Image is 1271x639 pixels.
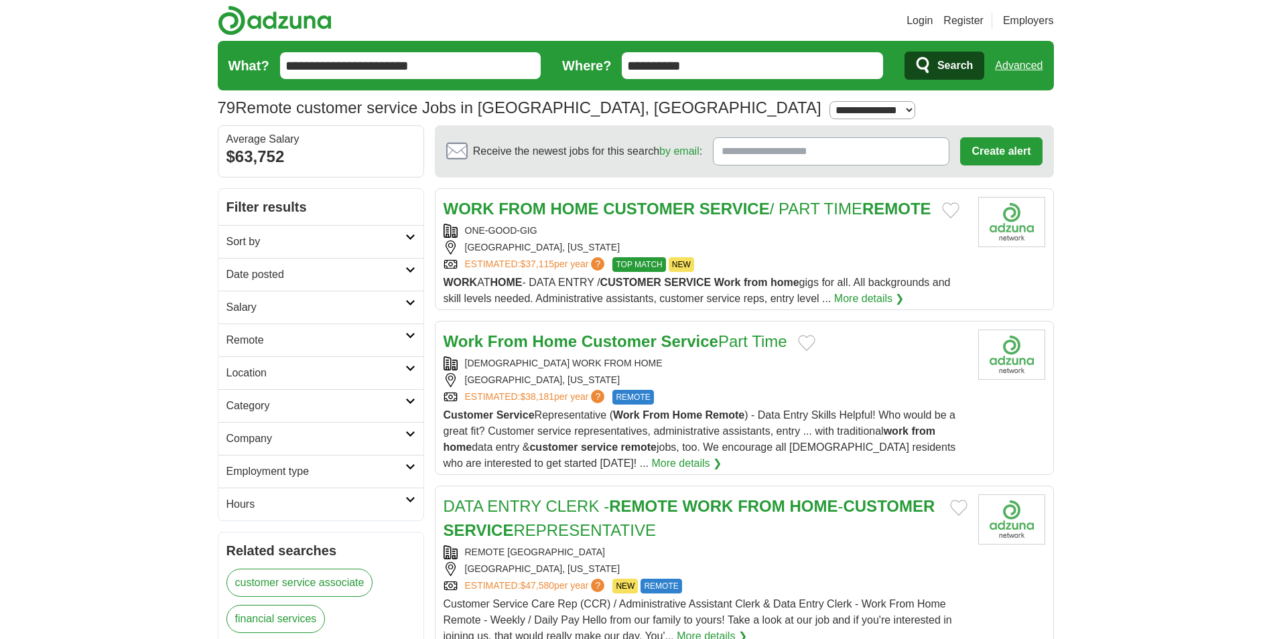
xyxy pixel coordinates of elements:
strong: Service [661,332,718,350]
strong: WORK [444,277,478,288]
div: [DEMOGRAPHIC_DATA] WORK FROM HOME [444,356,967,370]
strong: Customer [444,409,494,421]
button: Add to favorite jobs [942,202,959,218]
a: ESTIMATED:$37,115per year? [465,257,608,272]
span: REMOTE [641,579,681,593]
strong: From [488,332,528,350]
h2: Related searches [226,541,415,561]
strong: work [884,425,909,437]
span: $47,580 [520,580,554,591]
strong: SERVICE [664,277,711,288]
a: Login [907,13,933,29]
img: Adzuna logo [218,5,332,35]
strong: HOME [789,497,838,515]
strong: REMOTE [862,200,931,218]
a: Hours [218,488,423,520]
strong: service [581,441,618,453]
strong: FROM [738,497,785,515]
strong: WORK [682,497,733,515]
strong: Work [714,277,741,288]
h2: Hours [226,496,405,512]
div: [GEOGRAPHIC_DATA], [US_STATE] [444,562,967,576]
strong: From [643,409,669,421]
strong: SERVICE [699,200,770,218]
strong: CUSTOMER [843,497,935,515]
strong: FROM [498,200,546,218]
h2: Location [226,365,405,381]
strong: HOME [550,200,598,218]
a: Location [218,356,423,389]
a: Remote [218,324,423,356]
h2: Remote [226,332,405,348]
a: Date posted [218,258,423,291]
h2: Category [226,398,405,414]
a: Employers [1003,13,1054,29]
h2: Company [226,431,405,447]
span: TOP MATCH [612,257,665,272]
strong: remote [621,441,657,453]
img: Company logo [978,494,1045,545]
a: by email [659,145,699,157]
a: More details ❯ [651,455,722,472]
span: REMOTE [612,390,653,405]
strong: CUSTOMER [603,200,695,218]
a: customer service associate [226,569,373,597]
h2: Salary [226,299,405,315]
label: Where? [562,56,611,76]
h2: Date posted [226,267,405,283]
span: $37,115 [520,259,554,269]
h1: Remote customer service Jobs in [GEOGRAPHIC_DATA], [GEOGRAPHIC_DATA] [218,98,821,117]
button: Add to favorite jobs [950,500,967,516]
span: Receive the newest jobs for this search : [473,143,702,159]
span: ? [591,390,604,403]
strong: Work [613,409,640,421]
div: REMOTE [GEOGRAPHIC_DATA] [444,545,967,559]
a: Salary [218,291,423,324]
strong: WORK [444,200,494,218]
a: More details ❯ [834,291,905,307]
strong: Work [444,332,484,350]
span: NEW [612,579,638,593]
strong: Home [532,332,577,350]
div: Average Salary [226,134,415,145]
div: [GEOGRAPHIC_DATA], [US_STATE] [444,240,967,255]
div: [GEOGRAPHIC_DATA], [US_STATE] [444,373,967,387]
strong: CUSTOMER [600,277,661,288]
span: Representative ( ) - Data Entry Skills Helpful! Who would be a great fit? Customer service repres... [444,409,956,469]
button: Search [905,52,984,80]
img: Company logo [978,197,1045,247]
strong: Remote [706,409,745,421]
strong: home [444,441,472,453]
a: ESTIMATED:$47,580per year? [465,579,608,593]
a: Work From Home Customer ServicePart Time [444,332,787,350]
button: Add to favorite jobs [798,335,815,351]
span: NEW [669,257,694,272]
a: Company [218,422,423,455]
a: Advanced [995,52,1043,79]
span: ? [591,579,604,592]
div: ONE-GOOD-GIG [444,224,967,238]
strong: home [771,277,799,288]
a: financial services [226,605,326,633]
strong: from [911,425,935,437]
a: ESTIMATED:$38,181per year? [465,390,608,405]
h2: Employment type [226,464,405,480]
a: Employment type [218,455,423,488]
strong: Home [673,409,702,421]
a: DATA ENTRY CLERK -REMOTE WORK FROM HOME-CUSTOMER SERVICEREPRESENTATIVE [444,497,935,539]
strong: Customer [582,332,657,350]
span: AT - DATA ENTRY / gigs for all. All backgrounds and skill levels needed. Administrative assistant... [444,277,951,304]
strong: REMOTE [609,497,678,515]
div: $63,752 [226,145,415,169]
span: Search [937,52,973,79]
h2: Sort by [226,234,405,250]
strong: HOME [490,277,522,288]
strong: from [744,277,768,288]
span: 79 [218,96,236,120]
strong: SERVICE [444,521,514,539]
img: Company logo [978,330,1045,380]
strong: Service [496,409,535,421]
a: Category [218,389,423,422]
h2: Filter results [218,189,423,225]
button: Create alert [960,137,1042,165]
